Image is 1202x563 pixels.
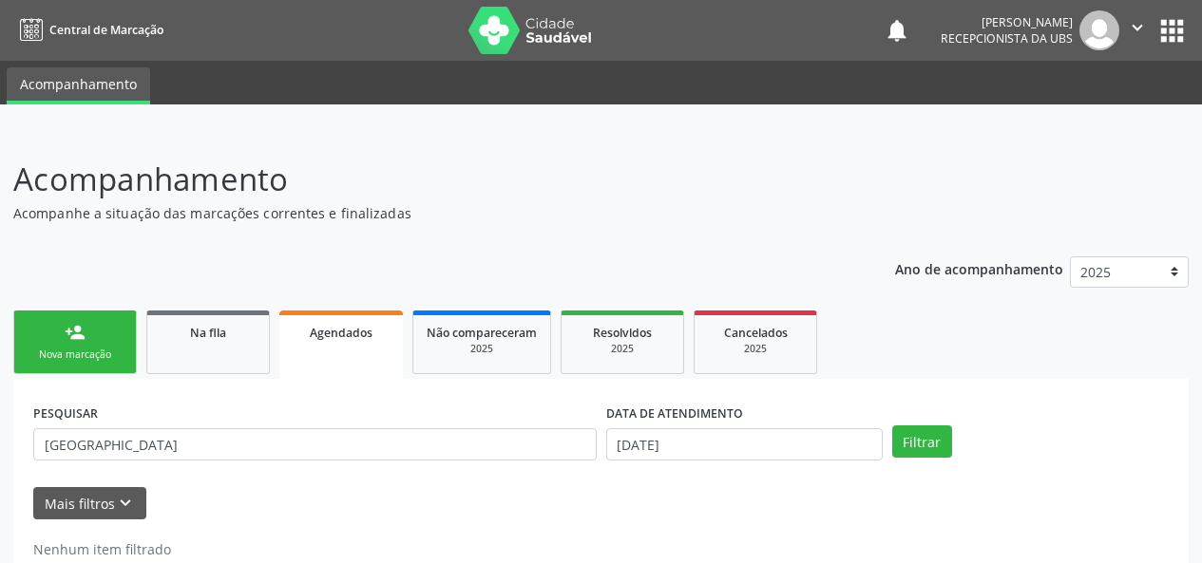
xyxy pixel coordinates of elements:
input: Selecione um intervalo [606,428,883,460]
button: apps [1155,14,1189,47]
i: keyboard_arrow_down [115,493,136,514]
label: DATA DE ATENDIMENTO [606,399,743,428]
button: Mais filtroskeyboard_arrow_down [33,487,146,520]
p: Acompanhamento [13,156,836,203]
i:  [1127,17,1148,38]
p: Acompanhe a situação das marcações correntes e finalizadas [13,203,836,223]
div: Nenhum item filtrado [33,539,213,559]
div: 2025 [708,342,803,356]
div: 2025 [427,342,537,356]
span: Central de Marcação [49,22,163,38]
div: Nova marcação [28,347,123,362]
p: Ano de acompanhamento [895,256,1063,280]
button: Filtrar [892,425,952,458]
div: 2025 [575,342,670,356]
button:  [1119,10,1155,50]
div: [PERSON_NAME] [941,14,1073,30]
span: Cancelados [724,325,788,341]
a: Acompanhamento [7,67,150,104]
a: Central de Marcação [13,14,163,46]
button: notifications [884,17,910,44]
span: Agendados [310,325,372,341]
span: Recepcionista da UBS [941,30,1073,47]
label: PESQUISAR [33,399,98,428]
span: Na fila [190,325,226,341]
input: Nome, CNS [33,428,597,460]
span: Não compareceram [427,325,537,341]
img: img [1079,10,1119,50]
span: Resolvidos [593,325,652,341]
div: person_add [65,322,86,343]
